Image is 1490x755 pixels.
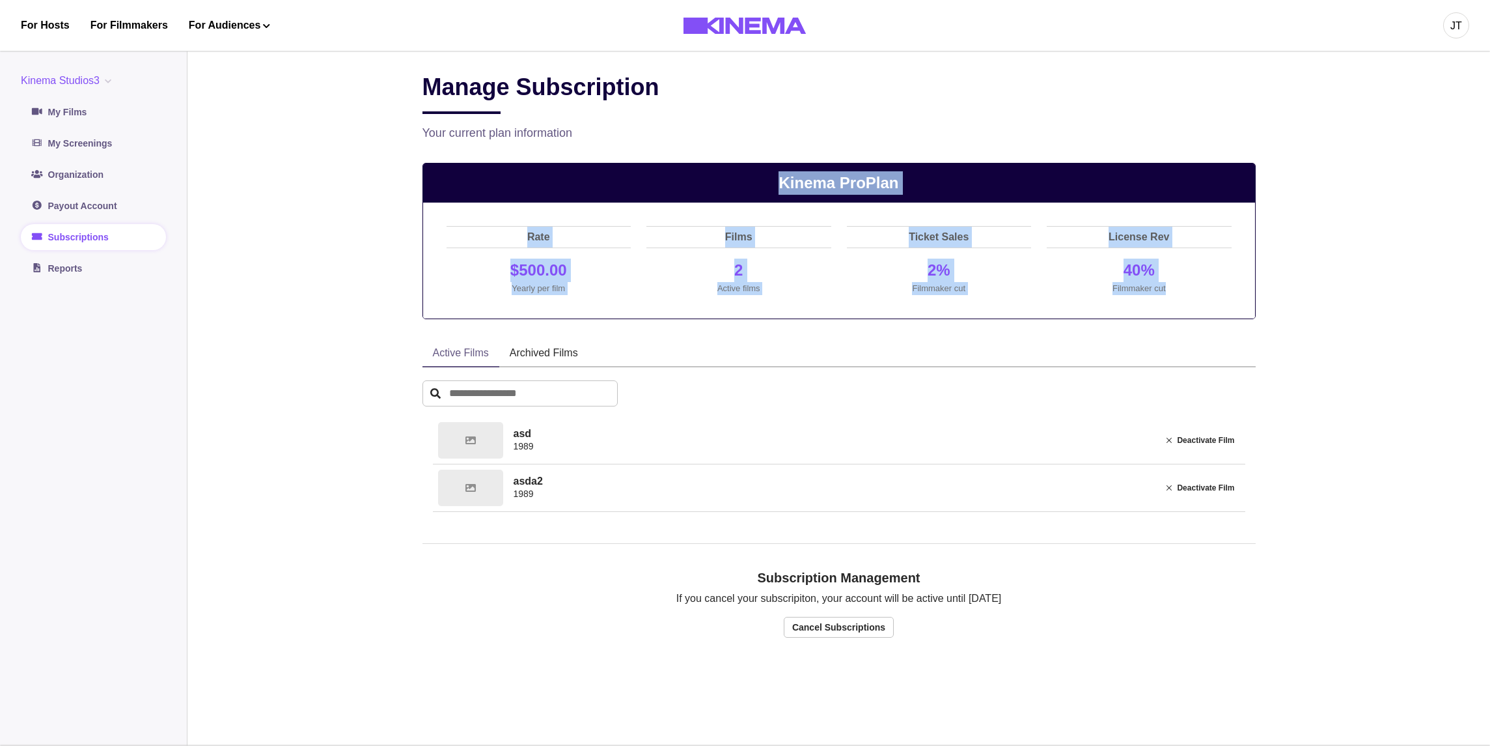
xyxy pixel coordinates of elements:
[21,130,166,156] a: My Screenings
[21,255,166,281] a: Reports
[1450,18,1462,34] div: JT
[447,227,631,248] p: Rate
[847,227,1032,248] p: Ticket Sales
[422,73,659,114] h2: Manage Subscription
[1049,259,1229,282] p: 40%
[1161,480,1239,496] button: Deactivate Film
[21,224,166,250] a: Subscriptions
[649,259,829,282] p: 2
[422,340,499,367] button: Active Films
[514,440,1152,453] p: 1989
[676,591,1002,606] p: If you cancel your subscripiton, your account will be active until [DATE]
[422,124,1256,142] p: Your current plan information
[21,99,166,125] a: My Films
[1161,433,1239,448] button: Deactivate Film
[90,18,168,33] a: For Filmmakers
[189,18,270,33] button: For Audiences
[646,227,831,248] p: Films
[449,259,629,282] p: $500.00
[649,282,829,295] p: Active films
[21,18,70,33] a: For Hosts
[514,475,1152,487] h2: asda2
[849,259,1029,282] p: 2%
[1047,227,1232,248] p: License Rev
[21,73,117,89] button: Kinema Studios3
[449,282,629,295] p: Yearly per film
[514,427,1152,440] h2: asd
[514,487,1152,501] p: 1989
[1049,282,1229,295] p: Filmmaker cut
[21,162,166,188] a: Organization
[21,193,166,219] a: Payout Account
[757,570,920,586] h2: Subscription Management
[423,164,1255,203] p: Kinema Pro Plan
[849,282,1029,295] p: Filmmaker cut
[499,340,588,367] button: Archived Films
[784,617,894,638] button: Cancel Subscriptions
